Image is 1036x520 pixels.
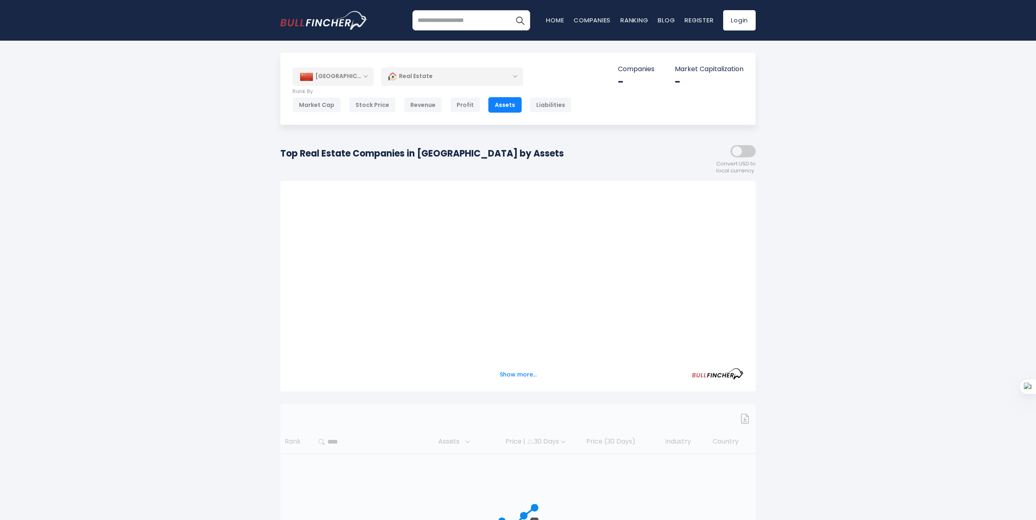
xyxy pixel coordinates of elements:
[723,10,756,30] a: Login
[574,16,611,24] a: Companies
[450,97,480,113] div: Profit
[675,65,743,74] p: Market Capitalization
[381,67,523,86] div: Real Estate
[675,76,743,88] div: -
[618,76,655,88] div: -
[685,16,713,24] a: Register
[510,10,530,30] button: Search
[280,11,368,30] a: Go to homepage
[620,16,648,24] a: Ranking
[293,67,374,85] div: [GEOGRAPHIC_DATA]
[488,97,522,113] div: Assets
[530,97,572,113] div: Liabilities
[658,16,675,24] a: Blog
[546,16,564,24] a: Home
[716,161,756,174] span: Convert USD to local currency
[404,97,442,113] div: Revenue
[280,11,368,30] img: bullfincher logo
[293,88,572,95] p: Rank By
[618,65,655,74] p: Companies
[349,97,396,113] div: Stock Price
[495,368,542,381] button: Show more...
[280,147,564,160] h1: Top Real Estate Companies in [GEOGRAPHIC_DATA] by Assets
[293,97,341,113] div: Market Cap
